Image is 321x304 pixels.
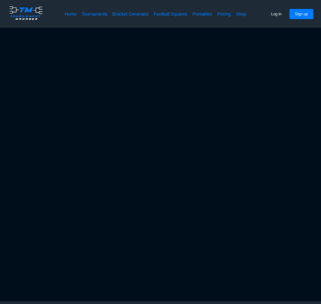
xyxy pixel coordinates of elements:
[65,11,77,17] a: Home
[289,9,313,19] button: Sign up
[154,11,187,17] a: Football Squares
[236,11,246,17] a: Shop
[266,9,287,19] button: Log in
[82,11,107,17] a: Tournaments
[217,11,231,17] a: Pricing
[8,5,44,21] img: logo.ffa97a18e3bf2c7d.png
[112,11,149,17] a: Bracket Generator
[192,11,212,17] a: Printables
